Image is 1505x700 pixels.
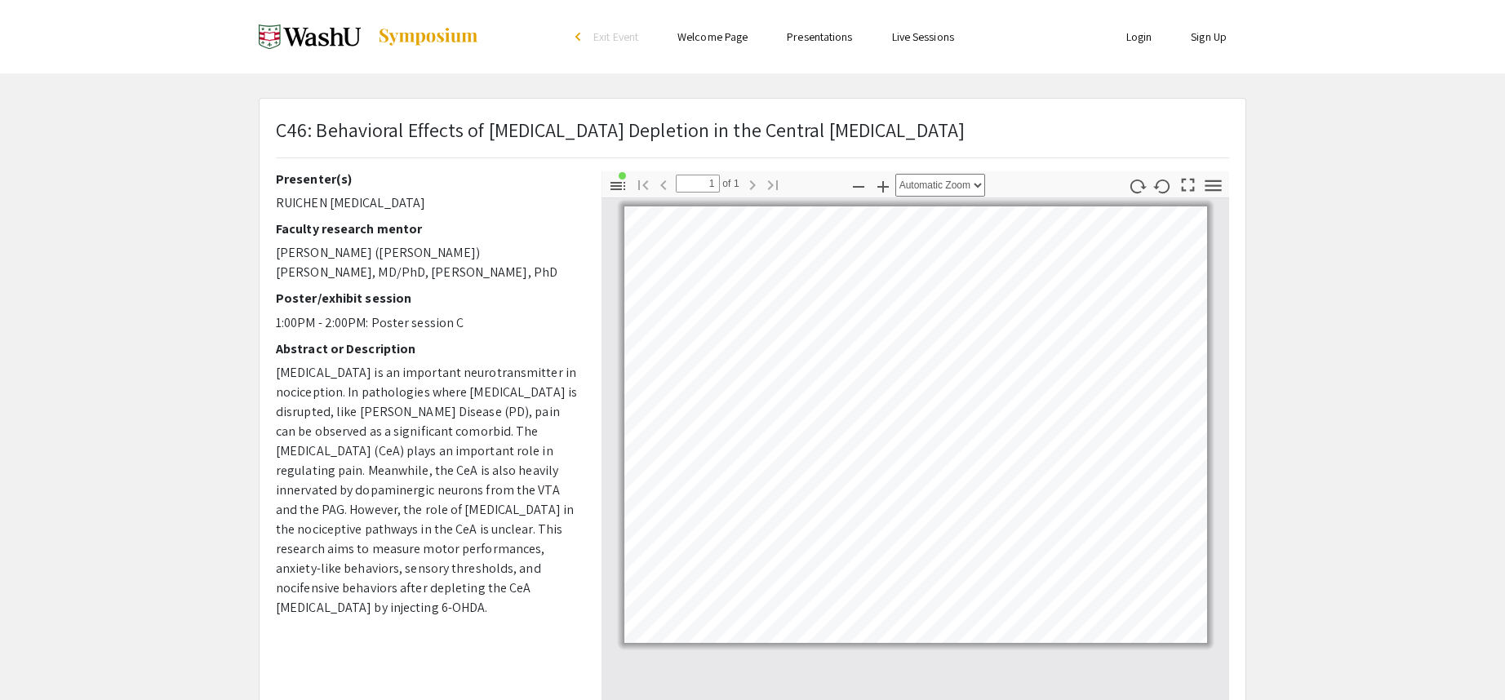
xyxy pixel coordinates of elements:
button: Tools [1200,174,1228,197]
p: C46: Behavioral Effects of [MEDICAL_DATA] Depletion in the Central [MEDICAL_DATA] [276,115,965,144]
h2: Abstract or Description [276,341,577,357]
button: Zoom Out [845,174,872,197]
span: Exit Event [593,29,638,44]
a: Sign Up [1191,29,1227,44]
p: [PERSON_NAME] ([PERSON_NAME]) [PERSON_NAME], MD/PhD, [PERSON_NAME], PhD [276,243,577,282]
img: Fall 2024 Undergraduate Research Symposium [259,16,361,57]
button: Previous Page [650,172,677,196]
div: Page 1 [617,199,1214,650]
button: Rotate Counterclockwise [1149,174,1177,197]
a: Presentations [787,29,852,44]
a: Live Sessions [892,29,954,44]
button: Toggle Sidebar (document contains outline/attachments/layers) [604,174,632,197]
a: Fall 2024 Undergraduate Research Symposium [259,16,479,57]
input: Page [676,175,720,193]
button: Zoom In [869,174,897,197]
button: Next Page [739,172,766,196]
img: Symposium by ForagerOne [377,27,479,47]
p: [MEDICAL_DATA] is an important neurotransmitter in nociception. In pathologies where [MEDICAL_DAT... [276,363,577,618]
a: Login [1126,29,1152,44]
div: arrow_back_ios [575,32,585,42]
h2: Faculty research mentor [276,221,577,237]
button: Rotate Clockwise [1124,174,1152,197]
select: Zoom [895,174,985,197]
h2: Poster/exhibit session [276,290,577,306]
button: Go to Last Page [759,172,787,196]
iframe: Chat [12,627,69,688]
span: of 1 [720,175,739,193]
button: Go to First Page [629,172,657,196]
button: Switch to Presentation Mode [1174,171,1202,195]
p: RUICHEN [MEDICAL_DATA] [276,193,577,213]
a: Welcome Page [677,29,748,44]
p: 1:00PM - 2:00PM: Poster session C [276,313,577,333]
h2: Presenter(s) [276,171,577,187]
